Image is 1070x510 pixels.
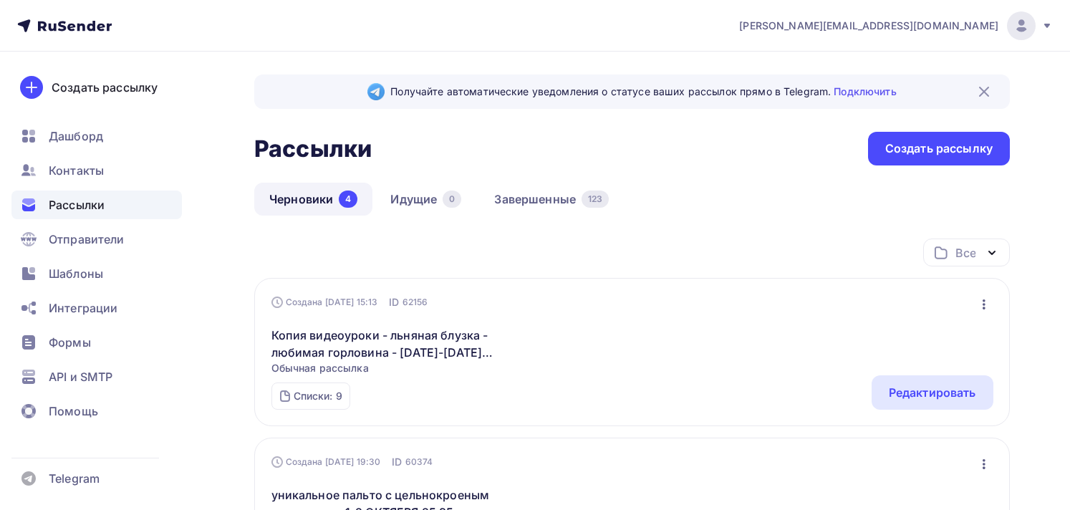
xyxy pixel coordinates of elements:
span: Интеграции [49,299,117,317]
a: Рассылки [11,191,182,219]
a: Идущие0 [375,183,476,216]
div: Списки: 9 [294,389,342,403]
a: [PERSON_NAME][EMAIL_ADDRESS][DOMAIN_NAME] [739,11,1053,40]
div: 0 [443,191,461,208]
a: Черновики4 [254,183,372,216]
a: Шаблоны [11,259,182,288]
span: API и SMTP [49,368,112,385]
div: Создана [DATE] 19:30 [271,456,381,468]
div: Все [955,244,975,261]
span: ID [389,295,399,309]
span: ID [392,455,402,469]
span: Рассылки [49,196,105,213]
a: Дашборд [11,122,182,150]
span: Формы [49,334,91,351]
img: Telegram [367,83,385,100]
span: Получайте автоматические уведомления о статусе ваших рассылок прямо в Telegram. [390,85,896,99]
span: [PERSON_NAME][EMAIL_ADDRESS][DOMAIN_NAME] [739,19,998,33]
span: 62156 [403,295,428,309]
div: Создать рассылку [885,140,993,157]
span: Telegram [49,470,100,487]
span: Обычная рассылка [271,361,517,375]
h2: Рассылки [254,135,372,163]
span: Отправители [49,231,125,248]
span: Контакты [49,162,104,179]
a: Отправители [11,225,182,254]
a: Формы [11,328,182,357]
a: Копия видеоуроки - льняная блузка - любимая горловина - [DATE]-[DATE] сkидkа !!! [271,327,517,361]
div: Редактировать [889,384,976,401]
button: Все [923,239,1010,266]
a: Завершенные123 [479,183,624,216]
span: Дашборд [49,127,103,145]
div: 4 [339,191,357,208]
span: 60374 [405,455,433,469]
span: Помощь [49,403,98,420]
a: Контакты [11,156,182,185]
div: 123 [582,191,609,208]
div: Создана [DATE] 15:13 [271,297,378,308]
span: Шаблоны [49,265,103,282]
div: Создать рассылку [52,79,158,96]
a: Подключить [834,85,896,97]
